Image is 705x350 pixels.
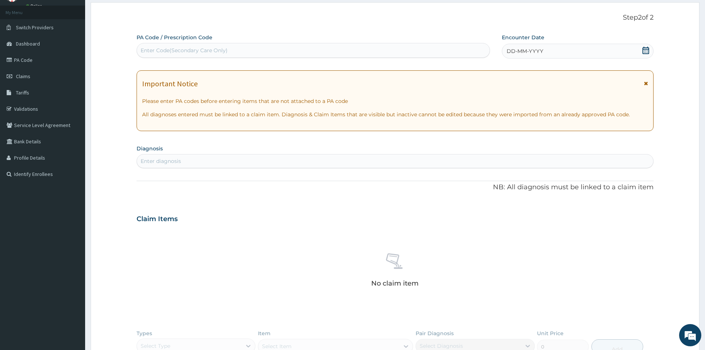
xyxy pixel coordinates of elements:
span: Dashboard [16,40,40,47]
span: Tariffs [16,89,29,96]
span: We're online! [43,93,102,168]
p: All diagnoses entered must be linked to a claim item. Diagnosis & Claim Items that are visible bu... [142,111,648,118]
div: Enter diagnosis [141,157,181,165]
label: Encounter Date [502,34,544,41]
img: d_794563401_company_1708531726252_794563401 [14,37,30,56]
a: Online [26,3,44,9]
div: Minimize live chat window [121,4,139,21]
div: Chat with us now [38,41,124,51]
span: Switch Providers [16,24,54,31]
div: Enter Code(Secondary Care Only) [141,47,228,54]
p: NB: All diagnosis must be linked to a claim item [137,183,654,192]
label: PA Code / Prescription Code [137,34,212,41]
h3: Claim Items [137,215,178,223]
p: Please enter PA codes before entering items that are not attached to a PA code [142,97,648,105]
textarea: Type your message and hit 'Enter' [4,202,141,228]
label: Diagnosis [137,145,163,152]
h1: Important Notice [142,80,198,88]
span: Claims [16,73,30,80]
span: DD-MM-YYYY [507,47,543,55]
p: Step 2 of 2 [137,14,654,22]
p: No claim item [371,280,419,287]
